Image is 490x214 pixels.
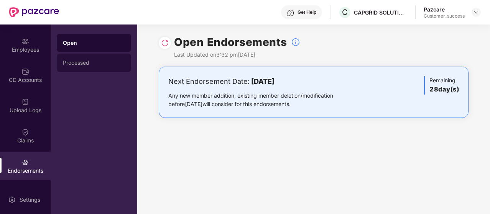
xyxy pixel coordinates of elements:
img: svg+xml;base64,PHN2ZyBpZD0iRW5kb3JzZW1lbnRzIiB4bWxucz0iaHR0cDovL3d3dy53My5vcmcvMjAwMC9zdmciIHdpZH... [21,158,29,166]
div: Next Endorsement Date: [168,76,357,87]
div: Remaining [424,76,459,95]
div: Processed [63,60,125,66]
h3: 28 day(s) [429,85,459,95]
h1: Open Endorsements [174,34,287,51]
img: New Pazcare Logo [9,7,59,17]
img: svg+xml;base64,PHN2ZyBpZD0iQ0RfQWNjb3VudHMiIGRhdGEtbmFtZT0iQ0QgQWNjb3VudHMiIHhtbG5zPSJodHRwOi8vd3... [21,68,29,75]
div: Get Help [298,9,316,15]
img: svg+xml;base64,PHN2ZyBpZD0iSW5mb18tXzMyeDMyIiBkYXRhLW5hbWU9IkluZm8gLSAzMngzMiIgeG1sbnM9Imh0dHA6Ly... [291,38,300,47]
div: Settings [17,196,43,204]
img: svg+xml;base64,PHN2ZyBpZD0iVXBsb2FkX0xvZ3MiIGRhdGEtbmFtZT0iVXBsb2FkIExvZ3MiIHhtbG5zPSJodHRwOi8vd3... [21,98,29,106]
img: svg+xml;base64,PHN2ZyBpZD0iRW1wbG95ZWVzIiB4bWxucz0iaHR0cDovL3d3dy53My5vcmcvMjAwMC9zdmciIHdpZHRoPS... [21,38,29,45]
div: Last Updated on 3:32 pm[DATE] [174,51,300,59]
img: svg+xml;base64,PHN2ZyBpZD0iSGVscC0zMngzMiIgeG1sbnM9Imh0dHA6Ly93d3cudzMub3JnLzIwMDAvc3ZnIiB3aWR0aD... [287,9,294,17]
div: Pazcare [424,6,465,13]
div: Customer_success [424,13,465,19]
img: svg+xml;base64,PHN2ZyBpZD0iU2V0dGluZy0yMHgyMCIgeG1sbnM9Imh0dHA6Ly93d3cudzMub3JnLzIwMDAvc3ZnIiB3aW... [8,196,16,204]
img: svg+xml;base64,PHN2ZyBpZD0iQ2xhaW0iIHhtbG5zPSJodHRwOi8vd3d3LnczLm9yZy8yMDAwL3N2ZyIgd2lkdGg9IjIwIi... [21,128,29,136]
img: svg+xml;base64,PHN2ZyBpZD0iUmVsb2FkLTMyeDMyIiB4bWxucz0iaHR0cDovL3d3dy53My5vcmcvMjAwMC9zdmciIHdpZH... [161,39,169,47]
div: Any new member addition, existing member deletion/modification before [DATE] will consider for th... [168,91,357,108]
span: C [342,8,348,17]
div: Open [63,39,125,47]
img: svg+xml;base64,PHN2ZyBpZD0iRHJvcGRvd24tMzJ4MzIiIHhtbG5zPSJodHRwOi8vd3d3LnczLm9yZy8yMDAwL3N2ZyIgd2... [473,9,479,15]
b: [DATE] [251,77,275,85]
div: CAPGRID SOLUTIONS PRIVATE LIMITED [354,9,408,16]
